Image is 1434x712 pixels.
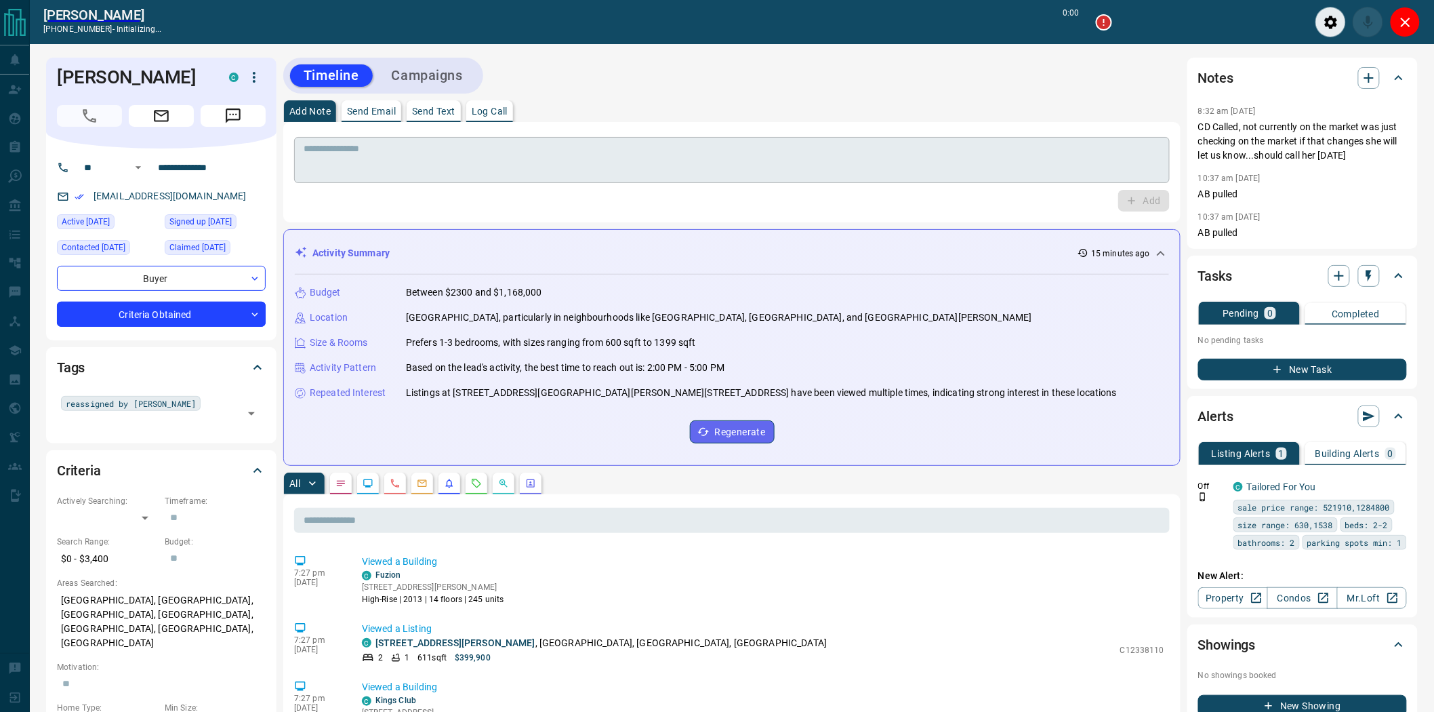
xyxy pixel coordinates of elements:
p: 15 minutes ago [1091,248,1150,260]
p: 10:37 am [DATE] [1198,212,1261,222]
div: Tags [57,351,266,384]
a: Fuzion [375,570,401,580]
p: Location [310,311,348,325]
p: Activity Pattern [310,361,376,375]
span: Claimed [DATE] [169,241,226,254]
h2: Notes [1198,67,1233,89]
div: Criteria [57,454,266,487]
button: Timeline [290,64,373,87]
span: reassigned by [PERSON_NAME] [66,397,196,410]
div: Activity Summary15 minutes ago [295,241,1169,266]
div: Audio Settings [1315,7,1346,37]
span: size range: 630,1538 [1238,518,1333,532]
p: 1 [1279,449,1284,458]
p: $399,900 [455,652,491,664]
div: Criteria Obtained [57,302,266,327]
p: [GEOGRAPHIC_DATA], particularly in neighbourhoods like [GEOGRAPHIC_DATA], [GEOGRAPHIC_DATA], and ... [406,311,1032,325]
span: parking spots min: 1 [1307,536,1402,549]
p: Timeframe: [165,495,266,507]
p: [GEOGRAPHIC_DATA], [GEOGRAPHIC_DATA], [GEOGRAPHIC_DATA], [GEOGRAPHIC_DATA], [GEOGRAPHIC_DATA], [G... [57,589,266,654]
span: beds: 2-2 [1345,518,1388,532]
p: Motivation: [57,661,266,673]
h2: Tags [57,357,85,378]
div: Tue Mar 25 2025 [165,240,266,259]
p: Completed [1332,309,1380,319]
div: condos.ca [362,696,371,706]
div: condos.ca [229,73,239,82]
span: Contacted [DATE] [62,241,125,254]
p: Log Call [472,106,508,116]
svg: Listing Alerts [444,478,455,489]
div: Wed Mar 26 2025 [57,240,158,259]
div: Showings [1198,629,1407,661]
p: Repeated Interest [310,386,386,400]
p: Budget: [165,536,266,548]
a: Mr.Loft [1337,587,1407,609]
p: Viewed a Building [362,680,1164,694]
p: 2 [378,652,383,664]
svg: Calls [390,478,401,489]
h2: Alerts [1198,406,1233,427]
p: High-Rise | 2013 | 14 floors | 245 units [362,593,504,606]
svg: Email Verified [75,192,84,201]
p: C12338110 [1120,644,1164,656]
h2: Criteria [57,460,101,481]
button: Regenerate [690,420,775,443]
p: New Alert: [1198,569,1407,583]
div: Close [1390,7,1420,37]
p: AB pulled [1198,226,1407,240]
p: [STREET_ADDRESS][PERSON_NAME] [362,581,504,593]
div: condos.ca [362,638,371,648]
a: Condos [1267,587,1337,609]
svg: Lead Browsing Activity [363,478,373,489]
p: Off [1198,480,1225,492]
p: Between $2300 and $1,168,000 [406,285,542,300]
div: Tasks [1198,260,1407,292]
p: Viewed a Listing [362,622,1164,636]
svg: Notes [335,478,346,489]
span: Message [201,105,266,127]
a: [EMAIL_ADDRESS][DOMAIN_NAME] [94,191,247,201]
p: , [GEOGRAPHIC_DATA], [GEOGRAPHIC_DATA], [GEOGRAPHIC_DATA] [375,636,827,650]
svg: Requests [471,478,482,489]
button: Open [242,404,261,423]
p: Add Note [289,106,331,116]
p: [DATE] [294,645,342,654]
h2: Tasks [1198,265,1232,287]
p: AB pulled [1198,187,1407,201]
p: Viewed a Building [362,555,1164,569]
svg: Emails [417,478,428,489]
div: Mon Aug 11 2025 [57,214,158,233]
div: Mute [1353,7,1383,37]
p: 0:00 [1063,7,1080,37]
p: Budget [310,285,341,300]
p: Send Email [347,106,396,116]
a: Property [1198,587,1268,609]
p: CD Called, not currently on the market was just checking on the market if that changes she will l... [1198,120,1407,163]
span: initializing... [117,24,162,34]
h1: [PERSON_NAME] [57,66,209,88]
div: Buyer [57,266,266,291]
span: Signed up [DATE] [169,215,232,229]
a: [PERSON_NAME] [43,7,162,23]
span: Active [DATE] [62,215,110,229]
p: No showings booked [1198,669,1407,681]
p: Activity Summary [312,246,390,260]
svg: Agent Actions [525,478,536,489]
p: No pending tasks [1198,330,1407,351]
p: [PHONE_NUMBER] - [43,23,162,35]
div: condos.ca [362,571,371,580]
button: Open [130,159,146,176]
div: condos.ca [1233,482,1243,492]
p: Actively Searching: [57,495,158,507]
p: Listings at [STREET_ADDRESS][GEOGRAPHIC_DATA][PERSON_NAME][STREET_ADDRESS] have been viewed multi... [406,386,1117,400]
svg: Opportunities [498,478,509,489]
h2: Showings [1198,634,1256,656]
p: Building Alerts [1315,449,1380,458]
p: 7:27 pm [294,635,342,645]
p: 1 [405,652,409,664]
p: Search Range: [57,536,158,548]
a: Kings Club [375,696,416,705]
p: Areas Searched: [57,577,266,589]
